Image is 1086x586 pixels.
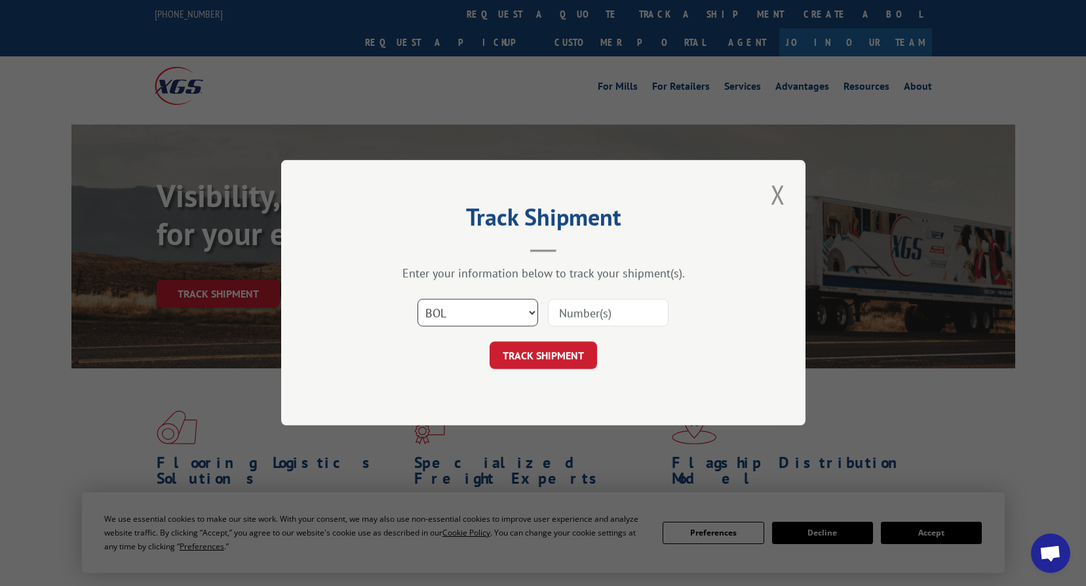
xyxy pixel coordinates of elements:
div: Enter your information below to track your shipment(s). [347,266,740,281]
a: Open chat [1031,534,1070,573]
h2: Track Shipment [347,208,740,233]
input: Number(s) [548,300,669,327]
button: TRACK SHIPMENT [490,342,597,370]
button: Close modal [767,176,789,212]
